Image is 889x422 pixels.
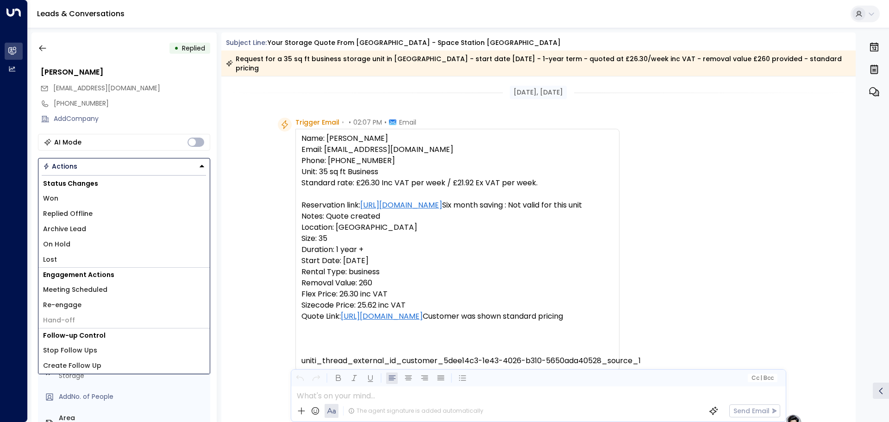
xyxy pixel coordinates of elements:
button: Cc|Bcc [747,374,777,383]
span: On Hold [43,239,70,249]
span: Won [43,194,58,203]
span: • [384,118,387,127]
span: • [342,118,344,127]
h1: Follow-up Control [38,328,210,343]
h1: Status Changes [38,176,210,191]
span: Re-engage [43,300,81,310]
button: Actions [38,158,210,175]
span: Lost [43,255,57,265]
span: Meeting Scheduled [43,285,107,295]
span: Hand-off [43,315,75,325]
pre: Name: [PERSON_NAME] Email: [EMAIL_ADDRESS][DOMAIN_NAME] Phone: [PHONE_NUMBER] Unit: 35 sq ft Busi... [301,133,614,366]
div: AI Mode [54,138,81,147]
a: [URL][DOMAIN_NAME] [341,311,423,322]
button: Undo [294,372,306,384]
div: AddNo. of People [59,392,207,402]
span: 02:07 PM [353,118,382,127]
a: Leads & Conversations [37,8,125,19]
span: Replied [182,44,205,53]
div: Request for a 35 sq ft business storage unit in [GEOGRAPHIC_DATA] - start date [DATE] - 1-year te... [226,54,851,73]
span: | [760,375,762,381]
span: Subject Line: [226,38,267,47]
span: • [349,118,351,127]
h1: Engagement Actions [38,268,210,282]
div: The agent signature is added automatically [348,407,483,415]
span: Archive Lead [43,224,86,234]
span: Email [399,118,416,127]
span: Trigger Email [295,118,339,127]
div: [PERSON_NAME] [41,67,210,78]
div: AddCompany [54,114,210,124]
span: Create Follow Up [43,361,101,371]
div: Your storage quote from [GEOGRAPHIC_DATA] - Space Station [GEOGRAPHIC_DATA] [268,38,561,48]
div: [PHONE_NUMBER] [54,99,210,108]
span: exams.talents2-03@icloud.com [53,83,160,93]
span: Stop Follow Ups [43,346,97,355]
a: [URL][DOMAIN_NAME] [360,200,442,211]
div: Actions [43,162,77,170]
div: [DATE], [DATE] [510,86,567,99]
span: Cc Bcc [751,375,773,381]
div: Button group with a nested menu [38,158,210,175]
span: [EMAIL_ADDRESS][DOMAIN_NAME] [53,83,160,93]
span: Replied Offline [43,209,93,219]
div: • [174,40,179,57]
div: Storage [59,371,207,381]
button: Redo [310,372,322,384]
